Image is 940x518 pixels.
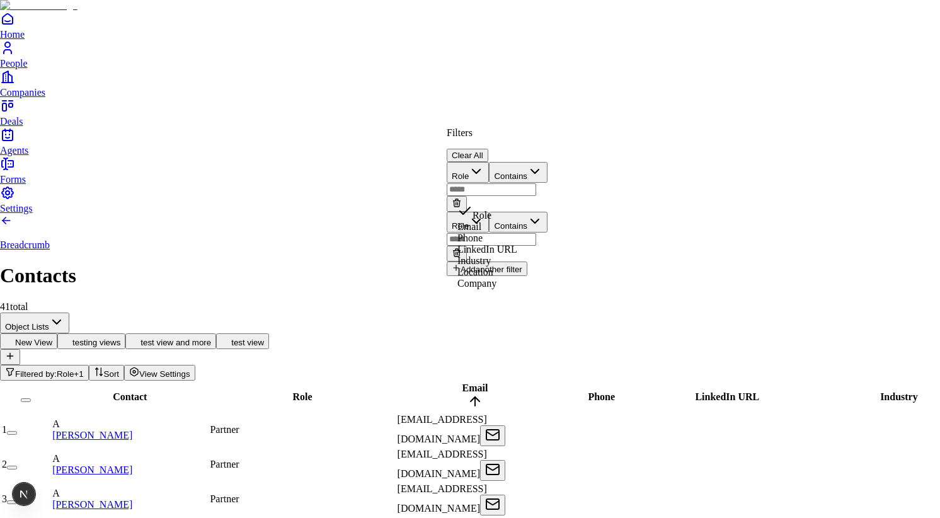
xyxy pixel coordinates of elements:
[473,210,491,221] span: Role
[447,127,547,139] p: Filters
[457,278,496,289] span: Company
[457,233,483,243] span: Phone
[457,221,481,232] span: Email
[447,262,527,276] button: Addanother filter
[447,149,488,162] button: Clear All
[457,255,491,266] span: Industry
[457,267,493,277] span: Location
[457,244,517,255] span: LinkedIn URL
